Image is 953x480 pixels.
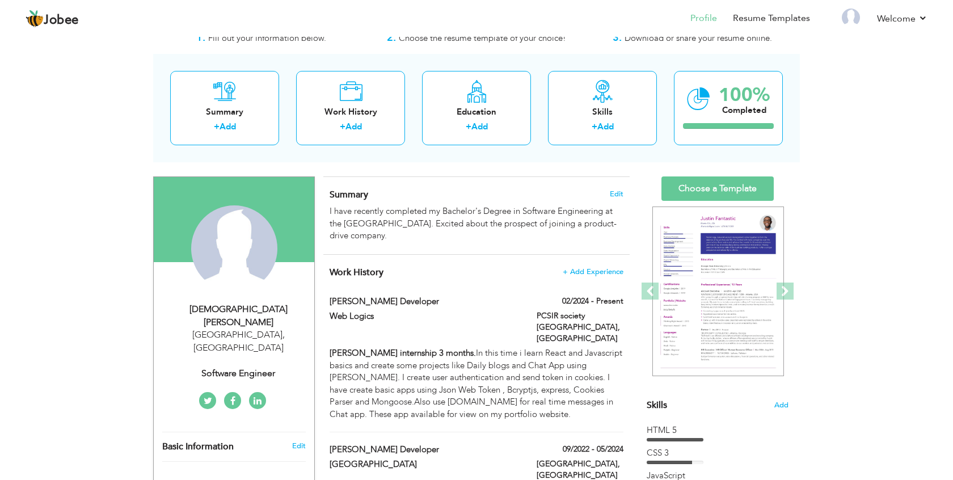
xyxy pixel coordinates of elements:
label: + [466,121,471,133]
img: Profile Img [842,9,860,27]
img: jobee.io [26,10,44,28]
a: Add [471,121,488,132]
span: + Add Experience [563,268,623,276]
div: Software Engineer [162,367,314,380]
span: Work History [330,266,383,279]
span: Add [774,400,788,411]
div: [DEMOGRAPHIC_DATA][PERSON_NAME] [162,303,314,329]
a: Edit [292,441,306,451]
label: PCSIR society [GEOGRAPHIC_DATA], [GEOGRAPHIC_DATA] [537,310,623,344]
div: 100% [719,86,770,104]
span: Fill out your information below. [208,32,326,44]
a: Resume Templates [733,12,810,25]
div: CSS 3 [647,447,788,459]
div: Work History [305,106,396,118]
a: Add [597,121,614,132]
span: Download or share your resume online. [625,32,772,44]
span: Skills [647,399,667,411]
a: Profile [690,12,717,25]
div: HTML 5 [647,424,788,436]
label: + [592,121,597,133]
h4: This helps to show the companies you have worked for. [330,267,623,278]
label: [PERSON_NAME] Developer [330,296,520,308]
label: Web Logics [330,310,520,322]
span: Edit [610,190,623,198]
label: + [340,121,345,133]
div: Completed [719,104,770,116]
span: Summary [330,188,368,201]
a: Choose a Template [661,176,774,201]
span: Basic Information [162,442,234,452]
div: Summary [179,106,270,118]
span: Jobee [44,14,79,27]
div: I have recently completed my Bachelor's Degree in Software Engineering at the [GEOGRAPHIC_DATA]. ... [330,205,623,242]
label: + [214,121,220,133]
strong: 3. [613,31,622,45]
a: Add [345,121,362,132]
strong: 2. [387,31,396,45]
label: 09/2022 - 05/2024 [563,444,623,455]
h4: Adding a summary is a quick and easy way to highlight your experience and interests. [330,189,623,200]
strong: 1. [196,31,205,45]
a: Welcome [877,12,927,26]
a: Jobee [26,10,79,28]
div: [GEOGRAPHIC_DATA] [GEOGRAPHIC_DATA] [162,329,314,355]
img: Muhammad Usman [191,205,277,292]
a: Add [220,121,236,132]
label: 02/2024 - Present [562,296,623,307]
label: [GEOGRAPHIC_DATA] [330,458,520,470]
div: Education [431,106,522,118]
div: In this time i learn React and Javascript basics and create some projects like Daily blogs and Ch... [330,347,623,420]
div: Skills [557,106,648,118]
strong: [PERSON_NAME] internship 3 months. [330,347,476,359]
span: Choose the resume template of your choice! [399,32,566,44]
span: , [282,329,285,341]
label: [PERSON_NAME] Developer [330,444,520,456]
